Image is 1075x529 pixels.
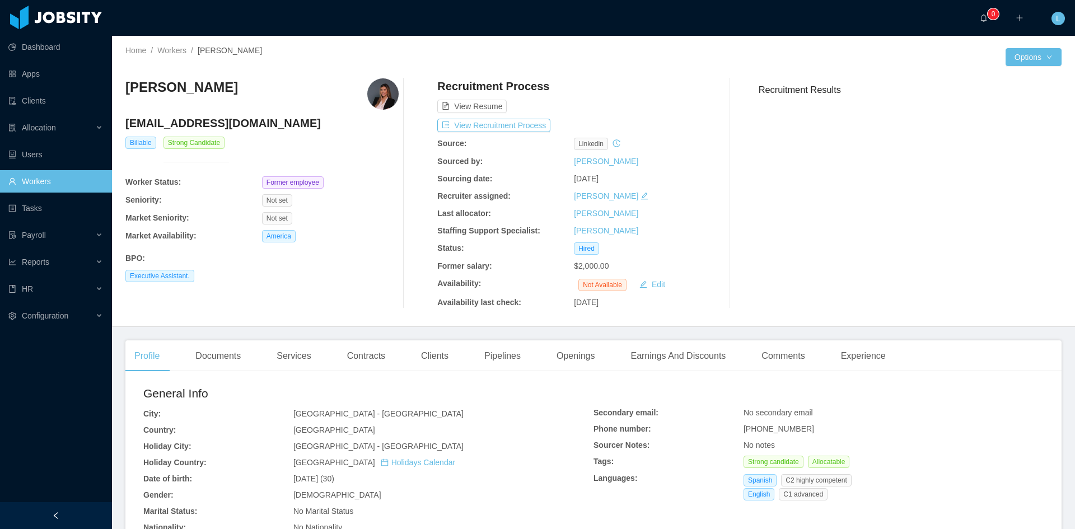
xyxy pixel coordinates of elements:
span: [DATE] (30) [293,474,334,483]
b: Tags: [593,457,614,466]
div: Documents [186,340,250,372]
b: Availability last check: [437,298,521,307]
span: English [744,488,774,500]
i: icon: plus [1016,14,1023,22]
b: Country: [143,425,176,434]
h3: Recruitment Results [759,83,1062,97]
a: icon: pie-chartDashboard [8,36,103,58]
b: Market Availability: [125,231,197,240]
a: icon: calendarHolidays Calendar [381,458,455,467]
h2: General Info [143,385,593,402]
b: Phone number: [593,424,651,433]
a: icon: exportView Recruitment Process [437,121,550,130]
h4: [EMAIL_ADDRESS][DOMAIN_NAME] [125,115,399,131]
i: icon: line-chart [8,258,16,266]
span: Spanish [744,474,777,486]
span: Strong candidate [744,456,803,468]
b: Staffing Support Specialist: [437,226,540,235]
a: icon: profileTasks [8,197,103,219]
img: d8408742-2b60-44c6-84c6-eccabfb6f47a_671130e6cbcb3-400w.png [367,78,399,110]
i: icon: calendar [381,458,389,466]
span: [DATE] [574,174,599,183]
a: icon: userWorkers [8,170,103,193]
span: No notes [744,441,775,450]
b: Status: [437,244,464,252]
b: Source: [437,139,466,148]
b: Secondary email: [593,408,658,417]
span: L [1056,12,1060,25]
i: icon: history [613,139,620,147]
div: Profile [125,340,169,372]
i: icon: bell [980,14,988,22]
span: Not set [262,194,292,207]
span: [GEOGRAPHIC_DATA] - [GEOGRAPHIC_DATA] [293,442,464,451]
a: [PERSON_NAME] [574,209,638,218]
b: Marital Status: [143,507,197,516]
i: icon: solution [8,124,16,132]
b: Languages: [593,474,638,483]
div: Openings [548,340,604,372]
b: Sourced by: [437,157,483,166]
a: icon: file-textView Resume [437,102,507,111]
span: Configuration [22,311,68,320]
b: Date of birth: [143,474,192,483]
span: HR [22,284,33,293]
div: Clients [412,340,457,372]
span: [PERSON_NAME] [198,46,262,55]
span: [DATE] [574,298,599,307]
div: Services [268,340,320,372]
span: Former employee [262,176,324,189]
span: linkedin [574,138,608,150]
a: icon: robotUsers [8,143,103,166]
b: Last allocator: [437,209,491,218]
a: icon: auditClients [8,90,103,112]
button: icon: exportView Recruitment Process [437,119,550,132]
b: BPO : [125,254,145,263]
i: icon: setting [8,312,16,320]
b: Holiday Country: [143,458,207,467]
span: Reports [22,258,49,266]
b: City: [143,409,161,418]
i: icon: file-protect [8,231,16,239]
b: Former salary: [437,261,492,270]
span: [PHONE_NUMBER] [744,424,814,433]
span: No Marital Status [293,507,353,516]
span: [GEOGRAPHIC_DATA] [293,458,455,467]
span: Hired [574,242,599,255]
a: [PERSON_NAME] [574,191,638,200]
span: Allocatable [808,456,850,468]
a: [PERSON_NAME] [574,157,638,166]
span: [GEOGRAPHIC_DATA] [293,425,375,434]
span: C2 highly competent [781,474,851,486]
a: icon: appstoreApps [8,63,103,85]
div: Earnings And Discounts [621,340,735,372]
a: Workers [157,46,186,55]
span: $2,000.00 [574,261,609,270]
b: Seniority: [125,195,162,204]
b: Holiday City: [143,442,191,451]
span: America [262,230,296,242]
i: icon: book [8,285,16,293]
b: Gender: [143,490,174,499]
i: icon: edit [641,192,648,200]
b: Recruiter assigned: [437,191,511,200]
span: Executive Assistant. [125,270,194,282]
span: No secondary email [744,408,813,417]
button: icon: file-textView Resume [437,100,507,113]
b: Sourcing date: [437,174,492,183]
span: Strong Candidate [163,137,225,149]
button: Optionsicon: down [1006,48,1062,66]
span: [GEOGRAPHIC_DATA] - [GEOGRAPHIC_DATA] [293,409,464,418]
h3: [PERSON_NAME] [125,78,238,96]
span: Billable [125,137,156,149]
span: Payroll [22,231,46,240]
a: Home [125,46,146,55]
b: Market Seniority: [125,213,189,222]
span: / [151,46,153,55]
sup: 0 [988,8,999,20]
b: Sourcer Notes: [593,441,649,450]
span: Not set [262,212,292,224]
span: C1 advanced [779,488,828,500]
span: / [191,46,193,55]
div: Comments [752,340,814,372]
